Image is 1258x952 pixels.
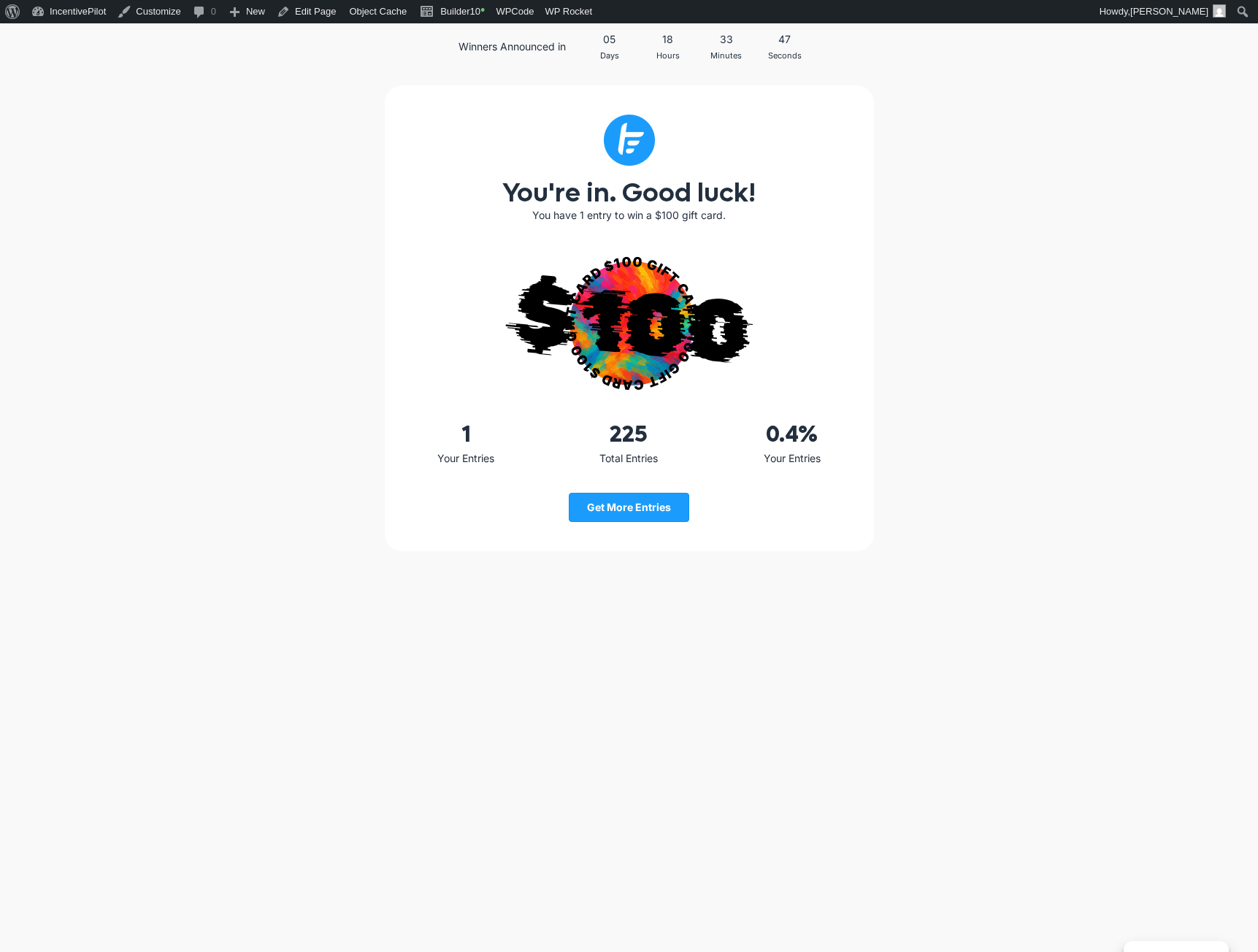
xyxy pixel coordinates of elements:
span: [PERSON_NAME] [1130,6,1208,17]
div: Seconds [756,49,814,63]
img: Subtract [604,115,655,166]
p: Winners Announced in [399,38,566,56]
div: Days [580,49,639,63]
span: Your Entries [399,453,533,464]
span: 18 [639,31,697,49]
div: Hours [639,49,697,63]
span: 0.4 [766,419,798,450]
a: Get More Entries [569,493,689,522]
div: % [725,423,859,446]
span: Total Entries [562,453,696,464]
div: Minutes [697,49,756,63]
span: • [480,3,485,18]
h2: You're in. Good luck! [399,180,859,207]
span: Your Entries [725,453,859,464]
span: Get More Entries [587,501,671,513]
span: 47 [756,31,814,49]
img: gift-card-callout [503,253,756,394]
p: You have 1 entry to win a $100 gift card. [399,207,859,225]
span: 05 [580,31,639,49]
span: 225 [610,419,648,450]
span: 33 [697,31,756,49]
span: 1 [461,419,471,450]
